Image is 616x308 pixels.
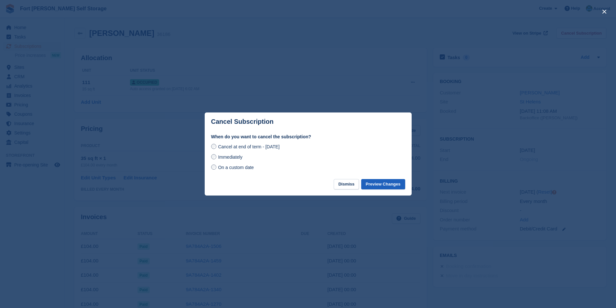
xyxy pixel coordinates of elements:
input: Immediately [211,154,216,159]
button: Preview Changes [361,179,405,190]
button: close [599,6,610,17]
p: Cancel Subscription [211,118,274,125]
span: Cancel at end of term - [DATE] [218,144,279,149]
input: On a custom date [211,165,216,170]
span: Immediately [218,154,242,160]
input: Cancel at end of term - [DATE] [211,144,216,149]
button: Dismiss [334,179,359,190]
span: On a custom date [218,165,254,170]
label: When do you want to cancel the subscription? [211,133,405,140]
